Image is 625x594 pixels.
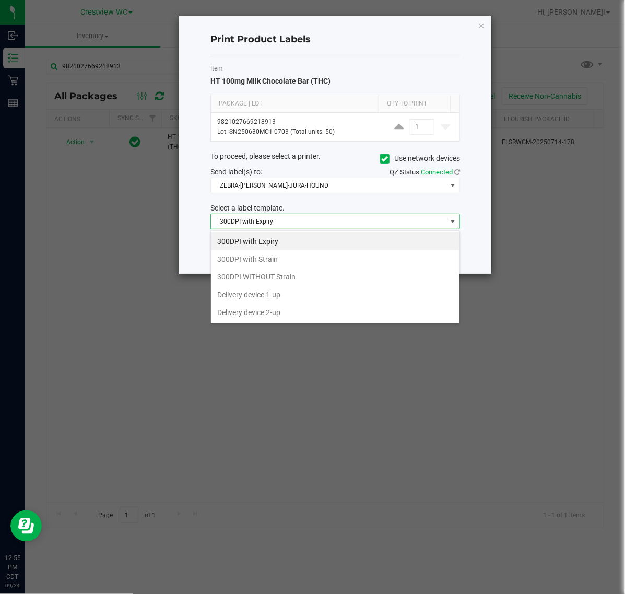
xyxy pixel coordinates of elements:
div: To proceed, please select a printer. [203,151,468,167]
li: 300DPI with Expiry [211,232,459,250]
p: Lot: SN250630MC1-0703 (Total units: 50) [217,127,379,137]
span: Connected [421,168,453,176]
div: Select a label template. [203,203,468,214]
span: HT 100mg Milk Chocolate Bar (THC) [210,77,331,85]
li: 300DPI with Strain [211,250,459,268]
span: QZ Status: [390,168,460,176]
label: Use network devices [380,153,460,164]
th: Package | Lot [211,95,379,113]
span: Send label(s) to: [210,168,262,176]
span: 300DPI with Expiry [211,214,446,229]
h4: Print Product Labels [210,33,460,46]
label: Item [210,64,460,73]
iframe: Resource center [10,510,42,542]
span: ZEBRA-[PERSON_NAME]-JURA-HOUND [211,178,446,193]
p: 9821027669218913 [217,117,379,127]
li: Delivery device 2-up [211,304,459,321]
th: Qty to Print [379,95,450,113]
li: Delivery device 1-up [211,286,459,304]
li: 300DPI WITHOUT Strain [211,268,459,286]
